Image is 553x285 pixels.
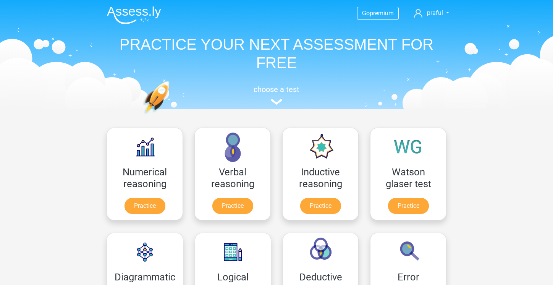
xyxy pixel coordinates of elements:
span: premium [370,10,394,17]
a: Gopremium [357,8,398,18]
a: Practice [212,198,253,214]
h5: choose a test [101,85,452,94]
a: Practice [125,198,165,214]
h1: PRACTICE YOUR NEXT ASSESSMENT FOR FREE [101,35,452,72]
a: choose a test [101,85,452,105]
img: practice [143,81,199,150]
img: Assessly [107,6,161,24]
span: praful [427,9,443,16]
a: Practice [300,198,341,214]
a: praful [411,8,452,18]
img: assessment [271,99,282,105]
span: Go [362,10,370,17]
a: Practice [388,198,429,214]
